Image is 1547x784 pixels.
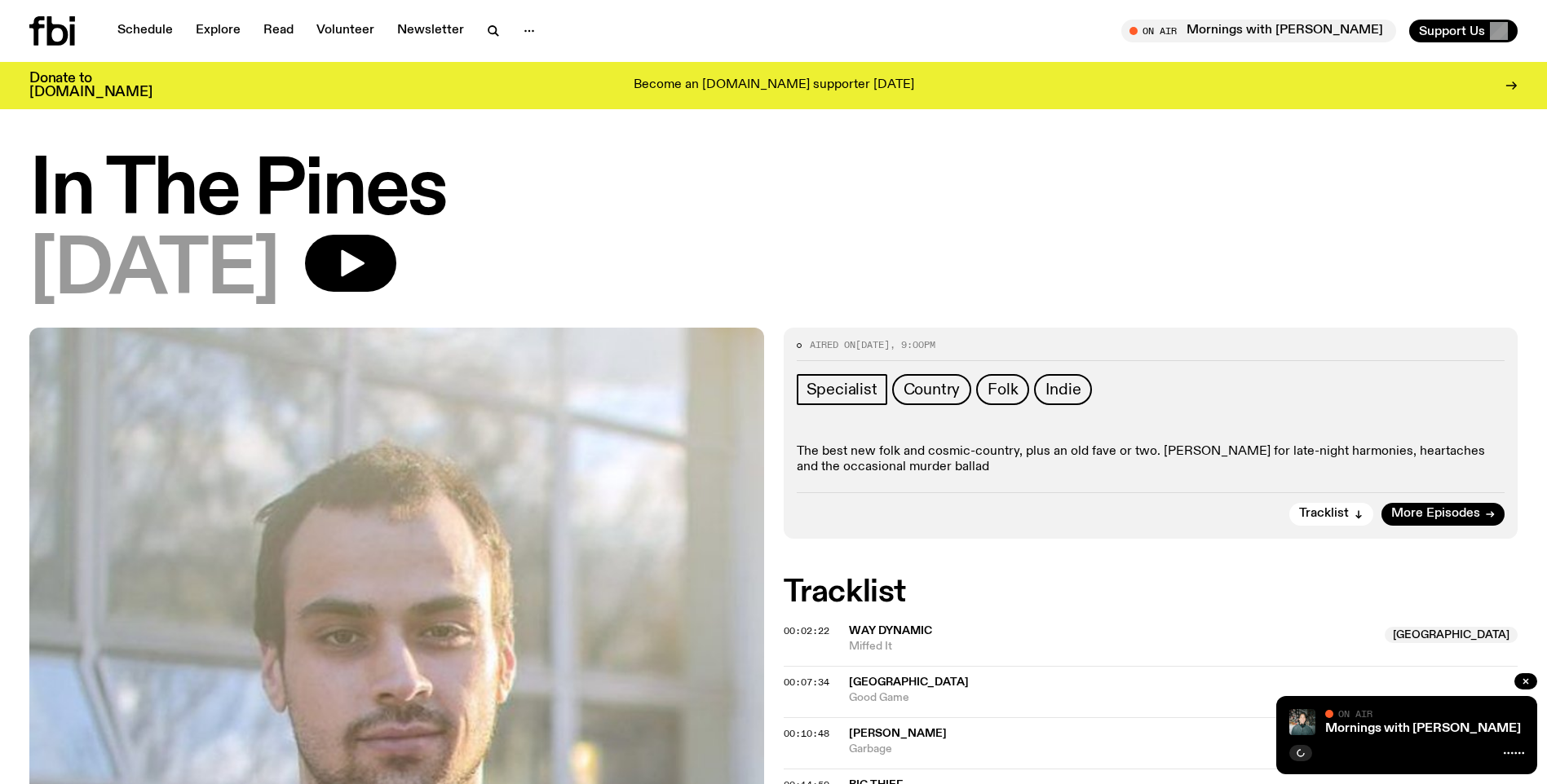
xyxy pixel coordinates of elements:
[1045,381,1081,399] span: Indie
[1289,503,1373,526] button: Tracklist
[855,338,890,351] span: [DATE]
[976,374,1029,405] a: Folk
[1289,709,1315,735] img: Radio presenter Ben Hansen sits in front of a wall of photos and an fbi radio sign. Film photo. B...
[849,625,932,636] span: Way Dynamic
[784,676,829,689] span: 00:07:34
[307,20,384,42] a: Volunteer
[890,338,935,351] span: , 9:00pm
[904,381,961,399] span: Country
[29,235,279,308] span: [DATE]
[254,20,303,42] a: Read
[1325,722,1521,735] a: Mornings with [PERSON_NAME]
[784,678,829,687] button: 00:07:34
[797,374,887,405] a: Specialist
[784,729,829,738] button: 00:10:48
[29,155,1518,228] h1: In The Pines
[1385,627,1518,643] span: [GEOGRAPHIC_DATA]
[186,20,250,42] a: Explore
[988,381,1018,399] span: Folk
[1338,708,1372,719] span: On Air
[1121,20,1396,42] button: On AirMornings with [PERSON_NAME]
[1034,374,1092,405] a: Indie
[1381,503,1505,526] a: More Episodes
[1391,508,1480,520] span: More Episodes
[387,20,474,42] a: Newsletter
[29,72,152,99] h3: Donate to [DOMAIN_NAME]
[1409,20,1518,42] button: Support Us
[810,338,855,351] span: Aired on
[784,627,829,636] button: 00:02:22
[784,727,829,740] span: 00:10:48
[849,742,1518,757] span: Garbage
[849,728,947,739] span: [PERSON_NAME]
[849,690,1518,706] span: Good Game
[892,374,972,405] a: Country
[849,676,969,688] span: [GEOGRAPHIC_DATA]
[797,444,1505,475] p: The best new folk and cosmic-country, plus an old fave or two. [PERSON_NAME] for late-night harmo...
[1419,24,1485,38] span: Support Us
[634,78,914,93] p: Become an [DOMAIN_NAME] supporter [DATE]
[807,381,877,399] span: Specialist
[784,578,1518,607] h2: Tracklist
[108,20,183,42] a: Schedule
[784,624,829,637] span: 00:02:22
[849,639,1376,654] span: Miffed It
[1299,508,1349,520] span: Tracklist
